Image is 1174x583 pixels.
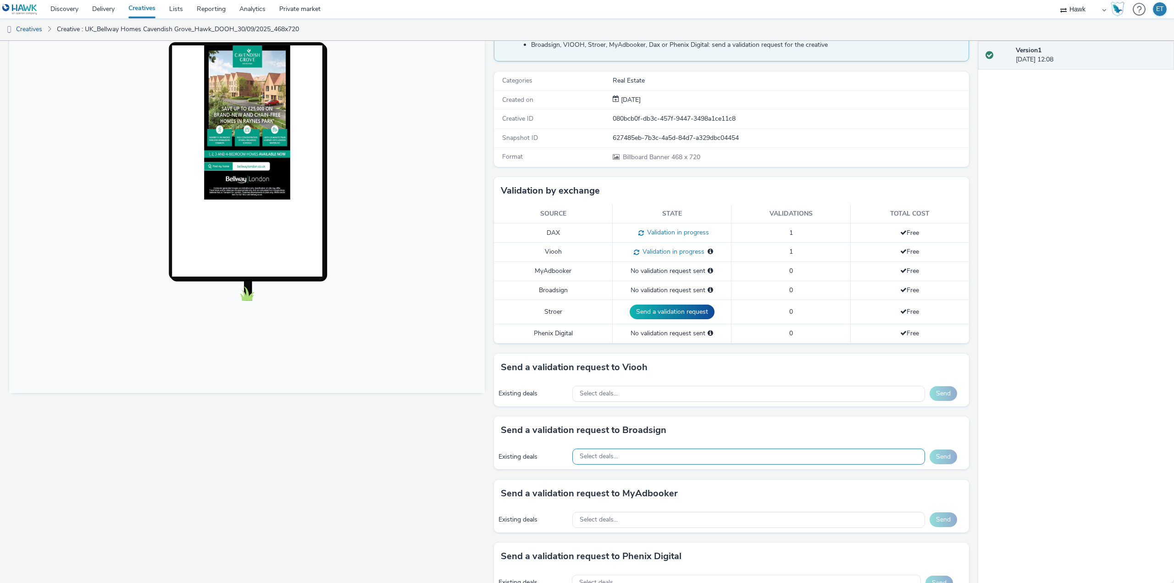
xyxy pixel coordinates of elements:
[494,300,613,324] td: Stroer
[900,228,919,237] span: Free
[639,247,704,256] span: Validation in progress
[502,76,532,85] span: Categories
[194,28,281,183] img: Advertisement preview
[644,228,709,237] span: Validation in progress
[494,223,613,243] td: DAX
[1016,46,1041,55] strong: Version 1
[1111,2,1124,17] img: Hawk Academy
[494,205,613,223] th: Source
[789,286,793,294] span: 0
[501,550,681,563] h3: Send a validation request to Phenix Digital
[501,487,678,500] h3: Send a validation request to MyAdbooker
[708,267,713,276] div: Please select a deal below and click on Send to send a validation request to MyAdbooker.
[580,516,618,524] span: Select deals...
[708,286,713,295] div: Please select a deal below and click on Send to send a validation request to Broadsign.
[617,286,726,295] div: No validation request sent
[502,114,533,123] span: Creative ID
[1111,2,1128,17] a: Hawk Academy
[789,228,793,237] span: 1
[498,452,568,461] div: Existing deals
[494,262,613,281] td: MyAdbooker
[789,307,793,316] span: 0
[900,329,919,338] span: Free
[494,324,613,343] td: Phenix Digital
[1016,46,1167,65] div: [DATE] 12:08
[789,267,793,275] span: 0
[900,267,919,275] span: Free
[789,247,793,256] span: 1
[531,40,964,50] li: Broadsign, VIOOH, Stroer, MyAdbooker, Dax or Phenix Digital: send a validation request for the cr...
[850,205,969,223] th: Total cost
[789,329,793,338] span: 0
[617,267,726,276] div: No validation request sent
[498,515,568,524] div: Existing deals
[502,152,523,161] span: Format
[501,184,600,198] h3: Validation by exchange
[5,25,14,34] img: dooh
[494,243,613,262] td: Viooh
[501,423,666,437] h3: Send a validation request to Broadsign
[930,450,957,464] button: Send
[617,329,726,338] div: No validation request sent
[613,205,731,223] th: State
[900,286,919,294] span: Free
[498,389,568,398] div: Existing deals
[613,133,969,143] div: 627485eb-7b3c-4a5d-84d7-a329dbc04454
[502,133,538,142] span: Snapshot ID
[580,390,618,398] span: Select deals...
[930,386,957,401] button: Send
[623,153,671,161] span: Billboard Banner
[501,361,648,374] h3: Send a validation request to Viooh
[708,329,713,338] div: Please select a deal below and click on Send to send a validation request to Phenix Digital.
[2,4,38,15] img: undefined Logo
[731,205,850,223] th: Validations
[622,153,700,161] span: 468 x 720
[900,307,919,316] span: Free
[930,512,957,527] button: Send
[494,281,613,300] td: Broadsign
[619,95,641,105] div: Creation 30 September 2025, 12:08
[630,305,714,319] button: Send a validation request
[900,247,919,256] span: Free
[619,95,641,104] span: [DATE]
[52,18,304,40] a: Creative : UK_Bellway Homes Cavendish Grove_Hawk_DOOH_30/09/2025_468x720
[1156,2,1163,16] div: ET
[613,76,969,85] div: Real Estate
[580,453,618,461] span: Select deals...
[613,114,969,123] div: 080bcb0f-db3c-457f-9447-3498a1ce11c8
[502,95,533,104] span: Created on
